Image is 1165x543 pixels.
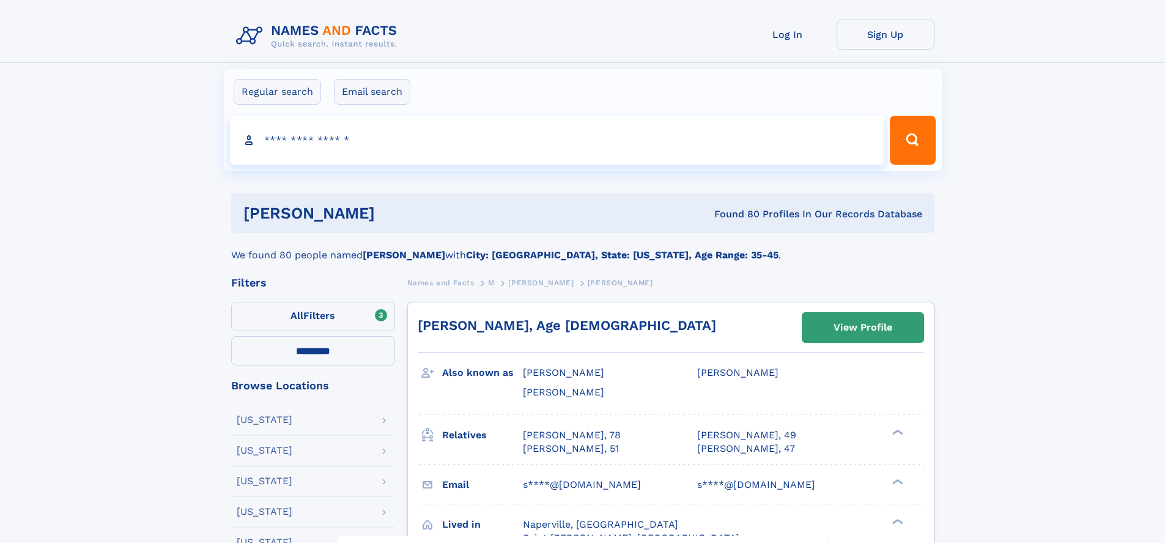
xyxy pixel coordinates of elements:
[237,476,292,486] div: [US_STATE]
[889,477,904,485] div: ❯
[508,275,574,290] a: [PERSON_NAME]
[889,517,904,525] div: ❯
[697,429,796,442] a: [PERSON_NAME], 49
[523,519,678,530] span: Naperville, [GEOGRAPHIC_DATA]
[442,474,523,495] h3: Email
[523,386,604,398] span: [PERSON_NAME]
[523,442,619,455] a: [PERSON_NAME], 51
[802,313,923,342] a: View Profile
[237,415,292,425] div: [US_STATE]
[837,20,934,50] a: Sign Up
[442,425,523,446] h3: Relatives
[508,279,574,287] span: [PERSON_NAME]
[588,279,653,287] span: [PERSON_NAME]
[442,362,523,383] h3: Also known as
[234,79,321,105] label: Regular search
[488,279,495,287] span: M
[697,442,795,455] a: [PERSON_NAME], 47
[231,380,395,391] div: Browse Locations
[237,446,292,455] div: [US_STATE]
[523,367,604,378] span: [PERSON_NAME]
[739,20,837,50] a: Log In
[544,208,922,221] div: Found 80 Profiles In Our Records Database
[363,249,445,261] b: [PERSON_NAME]
[231,20,407,53] img: Logo Names and Facts
[231,233,934,263] div: We found 80 people named with .
[890,116,935,165] button: Search Button
[230,116,885,165] input: search input
[889,428,904,436] div: ❯
[237,507,292,517] div: [US_STATE]
[488,275,495,290] a: M
[334,79,410,105] label: Email search
[231,277,395,288] div: Filters
[407,275,475,290] a: Names and Facts
[243,206,545,221] h1: [PERSON_NAME]
[231,302,395,331] label: Filters
[834,313,892,342] div: View Profile
[523,429,621,442] a: [PERSON_NAME], 78
[418,318,716,333] a: [PERSON_NAME], Age [DEMOGRAPHIC_DATA]
[466,249,779,261] b: City: [GEOGRAPHIC_DATA], State: [US_STATE], Age Range: 35-45
[697,367,779,378] span: [PERSON_NAME]
[290,310,303,321] span: All
[442,514,523,535] h3: Lived in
